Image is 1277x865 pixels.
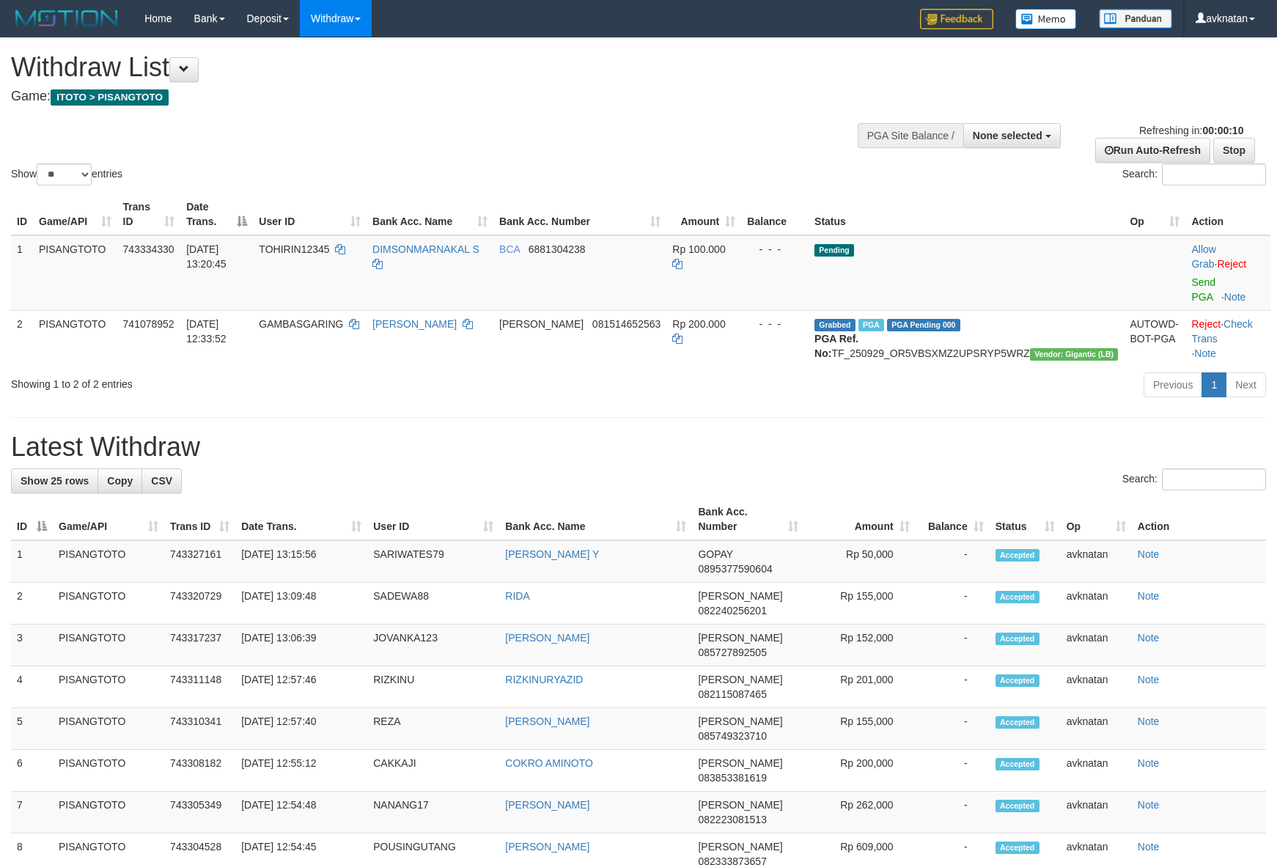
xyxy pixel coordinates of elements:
td: - [916,708,990,750]
a: Note [1138,632,1160,644]
th: Status: activate to sort column ascending [990,498,1061,540]
a: Reject [1191,318,1221,330]
input: Search: [1162,163,1266,185]
td: PISANGTOTO [33,310,117,367]
th: ID: activate to sort column descending [11,498,53,540]
td: PISANGTOTO [53,625,164,666]
th: Bank Acc. Number: activate to sort column ascending [493,194,666,235]
h1: Withdraw List [11,53,836,82]
div: Showing 1 to 2 of 2 entries [11,371,521,391]
span: GOPAY [698,548,732,560]
th: Action [1185,194,1270,235]
td: PISANGTOTO [53,583,164,625]
span: [PERSON_NAME] [698,757,782,769]
td: · · [1185,310,1270,367]
th: Bank Acc. Number: activate to sort column ascending [692,498,803,540]
td: - [916,666,990,708]
a: Previous [1144,372,1202,397]
td: PISANGTOTO [53,792,164,833]
th: Op: activate to sort column ascending [1061,498,1132,540]
label: Search: [1122,468,1266,490]
th: Amount: activate to sort column ascending [666,194,741,235]
td: 1 [11,540,53,583]
span: [PERSON_NAME] [698,632,782,644]
img: Feedback.jpg [920,9,993,29]
span: TOHIRIN12345 [259,243,329,255]
th: Status [809,194,1124,235]
th: User ID: activate to sort column ascending [367,498,499,540]
td: Rp 155,000 [804,583,916,625]
span: [PERSON_NAME] [698,841,782,853]
span: GAMBASGARING [259,318,343,330]
span: Copy [107,475,133,487]
td: 743308182 [164,750,235,792]
a: 1 [1201,372,1226,397]
span: Accepted [996,758,1039,770]
a: Note [1194,347,1216,359]
span: Marked by avkdimas [858,319,884,331]
td: 743317237 [164,625,235,666]
td: avknatan [1061,625,1132,666]
a: Note [1138,799,1160,811]
a: Next [1226,372,1266,397]
span: [PERSON_NAME] [698,799,782,811]
a: [PERSON_NAME] [505,799,589,811]
th: Trans ID: activate to sort column ascending [164,498,235,540]
span: ITOTO > PISANGTOTO [51,89,169,106]
img: panduan.png [1099,9,1172,29]
th: Game/API: activate to sort column ascending [53,498,164,540]
th: Balance [741,194,809,235]
td: avknatan [1061,792,1132,833]
td: avknatan [1061,750,1132,792]
span: [DATE] 12:33:52 [186,318,227,345]
span: Vendor URL: https://dashboard.q2checkout.com/secure [1030,348,1119,361]
a: [PERSON_NAME] [505,715,589,727]
span: Copy 082240256201 to clipboard [698,605,766,616]
a: Note [1138,674,1160,685]
span: Refreshing in: [1139,125,1243,136]
b: PGA Ref. No: [814,333,858,359]
a: [PERSON_NAME] [505,632,589,644]
span: 741078952 [123,318,174,330]
span: PGA Pending [887,319,960,331]
span: Copy 082223081513 to clipboard [698,814,766,825]
th: Bank Acc. Name: activate to sort column ascending [499,498,692,540]
a: CSV [141,468,182,493]
span: [PERSON_NAME] [698,590,782,602]
a: Run Auto-Refresh [1095,138,1210,163]
span: Accepted [996,633,1039,645]
td: - [916,583,990,625]
a: Note [1138,548,1160,560]
span: Copy 6881304238 to clipboard [529,243,586,255]
td: 2 [11,310,33,367]
a: Stop [1213,138,1255,163]
span: [DATE] 13:20:45 [186,243,227,270]
label: Show entries [11,163,122,185]
span: Show 25 rows [21,475,89,487]
span: Copy 0895377590604 to clipboard [698,563,772,575]
td: [DATE] 12:55:12 [235,750,367,792]
td: 4 [11,666,53,708]
td: Rp 155,000 [804,708,916,750]
span: CSV [151,475,172,487]
span: BCA [499,243,520,255]
td: RIZKINU [367,666,499,708]
a: RIZKINURYAZID [505,674,583,685]
td: 743327161 [164,540,235,583]
td: Rp 201,000 [804,666,916,708]
button: None selected [963,123,1061,148]
th: Game/API: activate to sort column ascending [33,194,117,235]
a: Note [1138,590,1160,602]
td: Rp 152,000 [804,625,916,666]
span: Grabbed [814,319,855,331]
span: Accepted [996,674,1039,687]
input: Search: [1162,468,1266,490]
a: Note [1138,715,1160,727]
td: avknatan [1061,540,1132,583]
span: None selected [973,130,1042,141]
td: [DATE] 13:06:39 [235,625,367,666]
th: Trans ID: activate to sort column ascending [117,194,181,235]
a: Allow Grab [1191,243,1215,270]
span: [PERSON_NAME] [698,674,782,685]
span: [PERSON_NAME] [698,715,782,727]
